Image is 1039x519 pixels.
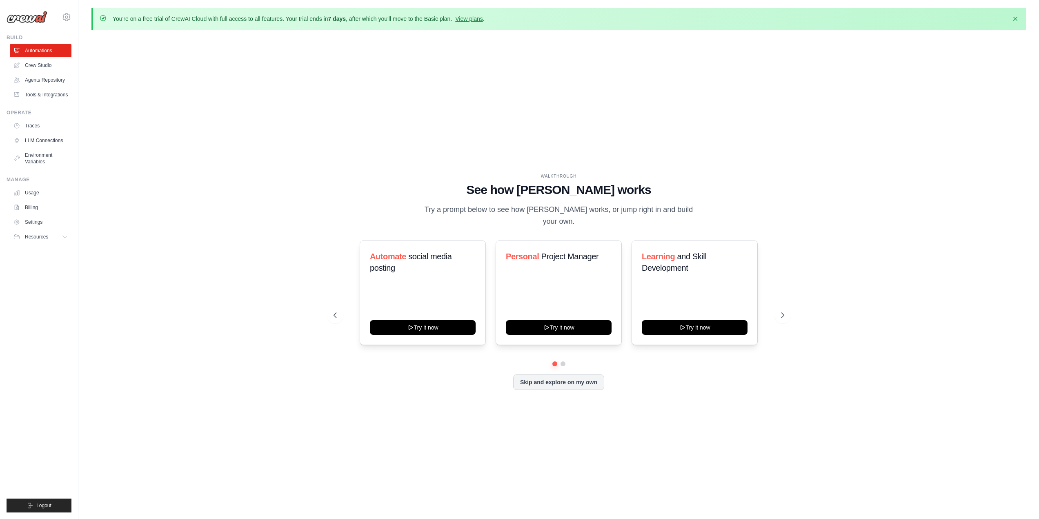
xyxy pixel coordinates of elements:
[370,252,452,272] span: social media posting
[25,234,48,240] span: Resources
[7,11,47,23] img: Logo
[334,173,784,179] div: WALKTHROUGH
[506,252,539,261] span: Personal
[642,252,675,261] span: Learning
[36,502,51,509] span: Logout
[370,320,476,335] button: Try it now
[10,88,71,101] a: Tools & Integrations
[642,320,748,335] button: Try it now
[10,149,71,168] a: Environment Variables
[10,134,71,147] a: LLM Connections
[10,216,71,229] a: Settings
[10,119,71,132] a: Traces
[10,186,71,199] a: Usage
[10,201,71,214] a: Billing
[328,16,346,22] strong: 7 days
[7,109,71,116] div: Operate
[7,34,71,41] div: Build
[455,16,483,22] a: View plans
[513,374,604,390] button: Skip and explore on my own
[7,176,71,183] div: Manage
[370,252,406,261] span: Automate
[10,74,71,87] a: Agents Repository
[334,183,784,197] h1: See how [PERSON_NAME] works
[10,230,71,243] button: Resources
[7,499,71,512] button: Logout
[541,252,598,261] span: Project Manager
[506,320,612,335] button: Try it now
[10,44,71,57] a: Automations
[10,59,71,72] a: Crew Studio
[113,15,485,23] p: You're on a free trial of CrewAI Cloud with full access to all features. Your trial ends in , aft...
[422,204,696,228] p: Try a prompt below to see how [PERSON_NAME] works, or jump right in and build your own.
